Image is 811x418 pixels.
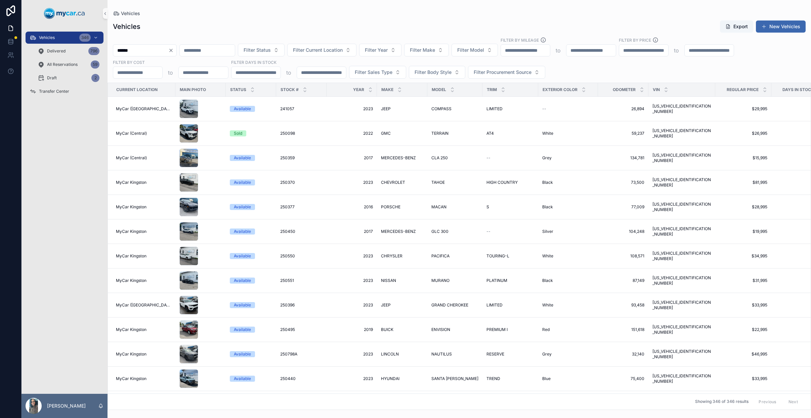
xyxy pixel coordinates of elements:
[486,155,490,161] span: --
[652,128,711,139] a: [US_VEHICLE_IDENTIFICATION_NUMBER]
[542,253,553,259] span: White
[468,66,545,79] button: Select Button
[457,47,484,53] span: Filter Model
[39,89,69,94] span: Transfer Center
[542,253,594,259] a: White
[409,66,465,79] button: Select Button
[88,47,99,55] div: 796
[486,229,534,234] a: --
[168,48,176,53] button: Clear
[331,278,373,283] a: 2023
[431,278,450,283] span: MURANO
[602,327,644,332] a: 151,618
[280,180,295,185] span: 250370
[431,302,468,308] span: GRAND CHEROKEE
[719,204,767,210] span: $28,995
[431,106,478,112] a: COMPASS
[602,155,644,161] a: 134,781
[116,229,146,234] span: MyCar Kingston
[47,75,57,81] span: Draft
[116,204,146,210] span: MyCar Kingston
[331,204,373,210] a: 2016
[415,69,452,76] span: Filter Body Style
[34,45,103,57] a: Delivered796
[542,180,553,185] span: Black
[280,131,323,136] a: 250098
[116,278,146,283] span: MyCar Kingston
[349,66,406,79] button: Select Button
[280,278,323,283] a: 250551
[238,44,285,56] button: Select Button
[719,327,767,332] span: $22,995
[542,278,553,283] span: Black
[652,349,711,360] a: [US_VEHICLE_IDENTIFICATION_NUMBER]
[331,155,373,161] a: 2017
[331,253,373,259] a: 2023
[381,155,416,161] span: MERCEDES-BENZ
[79,34,91,42] div: 346
[91,74,99,82] div: 2
[431,180,445,185] span: TAHOE
[602,253,644,259] span: 108,571
[652,300,711,310] span: [US_VEHICLE_IDENTIFICATION_NUMBER]
[381,253,423,259] a: CHRYSLER
[234,228,251,235] div: Available
[234,351,251,357] div: Available
[542,229,553,234] span: Silver
[116,155,171,161] a: MyCar (Central)
[34,58,103,71] a: All Reservations59
[381,302,423,308] a: JEEP
[542,278,594,283] a: Black
[652,153,711,163] a: [US_VEHICLE_IDENTIFICATION_NUMBER]
[116,327,146,332] span: MyCar Kingston
[719,106,767,112] span: $29,995
[602,278,644,283] a: 87,149
[719,155,767,161] a: $15,995
[234,155,251,161] div: Available
[381,351,423,357] a: LINCOLN
[331,327,373,332] a: 2019
[230,179,272,185] a: Available
[652,324,711,335] span: [US_VEHICLE_IDENTIFICATION_NUMBER]
[756,20,806,33] a: New Vehicles
[652,202,711,212] a: [US_VEHICLE_IDENTIFICATION_NUMBER]
[486,204,489,210] span: S
[331,229,373,234] a: 2017
[280,106,294,112] span: 241057
[116,229,171,234] a: MyCar Kingston
[431,327,450,332] span: ENVISION
[410,47,435,53] span: Filter Make
[719,278,767,283] span: $31,995
[542,204,553,210] span: Black
[486,229,490,234] span: --
[486,155,534,161] a: --
[121,10,140,17] span: Vehicles
[431,229,478,234] a: GLC 300
[719,253,767,259] span: $34,995
[652,103,711,114] span: [US_VEHICLE_IDENTIFICATION_NUMBER]
[431,327,478,332] a: ENVISION
[501,37,539,43] label: Filter By Mileage
[486,351,504,357] span: RESERVE
[381,106,423,112] a: JEEP
[22,27,108,106] div: scrollable content
[486,253,534,259] a: TOURING-L
[234,302,251,308] div: Available
[719,229,767,234] a: $19,995
[26,85,103,97] a: Transfer Center
[47,48,66,54] span: Delivered
[116,155,147,161] span: MyCar (Central)
[719,131,767,136] span: $26,995
[452,44,498,56] button: Select Button
[431,278,478,283] a: MURANO
[474,69,531,76] span: Filter Procurement Source
[486,131,494,136] span: AT4
[602,180,644,185] a: 73,500
[231,59,276,65] label: Filter Days In Stock
[381,204,423,210] a: PORSCHE
[34,72,103,84] a: Draft2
